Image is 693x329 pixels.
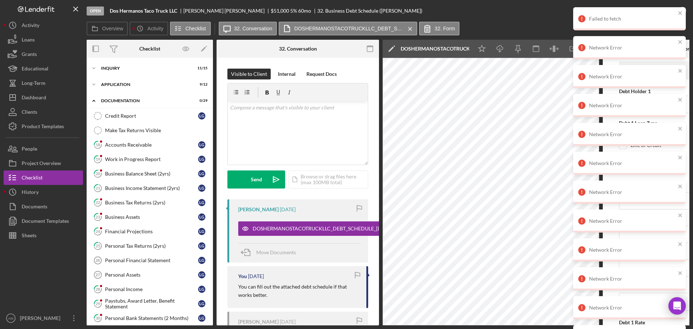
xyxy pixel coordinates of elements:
[589,103,676,108] div: Network Error
[105,315,198,321] div: Personal Bank Statements (2 Months)
[271,8,289,14] span: $51,000
[105,257,198,263] div: Personal Financial Statement
[105,229,198,234] div: Financial Projections
[678,39,683,46] button: close
[105,200,198,205] div: Business Tax Returns (2yrs)
[105,243,198,249] div: Personal Tax Returns (2yrs)
[631,4,689,18] button: Mark Complete
[589,305,676,311] div: Network Error
[198,286,205,293] div: L G
[678,212,683,219] button: close
[219,22,277,35] button: 32. Conversation
[90,224,209,239] a: 24Financial ProjectionsLG
[96,200,100,205] tspan: 22
[274,69,299,79] button: Internal
[227,69,271,79] button: Visible to Client
[90,109,209,123] a: Credit ReportLG
[105,214,198,220] div: Business Assets
[96,316,100,320] tspan: 30
[101,99,189,103] div: Documentation
[306,69,337,79] div: Request Docs
[96,301,100,306] tspan: 29
[4,228,83,243] a: Sheets
[279,22,417,35] button: DOSHERMANOSTACOTRUCKLLC_DEBT_SCHEDULE_[DATE].pdf
[4,311,83,325] button: AM[PERSON_NAME]
[198,228,205,235] div: L G
[22,90,46,107] div: Dashboard
[4,142,83,156] button: People
[110,8,177,14] b: Dos Hermanos Taco Truck LLC
[96,215,100,219] tspan: 23
[130,22,168,35] button: Activity
[4,156,83,170] a: Project Overview
[238,319,279,325] div: [PERSON_NAME]
[4,105,83,119] button: Clients
[198,213,205,221] div: L G
[589,218,676,224] div: Network Error
[198,257,205,264] div: L G
[22,142,37,158] div: People
[96,157,100,161] tspan: 19
[419,22,459,35] button: 32. Form
[198,199,205,206] div: L G
[678,97,683,104] button: close
[90,282,209,296] a: 28Personal IncomeLG
[4,119,83,134] button: Product Templates
[668,297,686,315] div: Open Intercom Messenger
[22,228,36,244] div: Sheets
[251,170,262,189] div: Send
[280,319,296,325] time: 2025-09-12 14:40
[105,272,198,278] div: Personal Assets
[678,10,683,17] button: close
[589,189,676,195] div: Network Error
[256,249,296,255] span: Move Documents
[22,105,37,121] div: Clients
[589,45,676,51] div: Network Error
[90,166,209,181] a: 20Business Balance Sheet (2yrs)LG
[90,152,209,166] a: 19Work in Progress ReportLG
[678,183,683,190] button: close
[234,26,273,31] label: 32. Conversation
[198,156,205,163] div: L G
[198,170,205,177] div: L G
[90,311,209,325] a: 30Personal Bank Statements (2 Months)LG
[183,8,271,14] div: [PERSON_NAME] [PERSON_NAME]
[139,46,160,52] div: Checklist
[401,46,469,52] div: DOSHERMANOSTACOTRUCKLLC_DEBT_SCHEDULE_[DATE].pdf
[22,185,39,201] div: History
[87,7,104,16] div: Open
[105,298,198,309] div: Paystubs, Award Letter, Benefit Statement
[198,185,205,192] div: L G
[102,26,123,31] label: Overview
[198,271,205,278] div: L G
[4,33,83,47] a: Loans
[4,185,83,199] a: History
[90,239,209,253] a: 25Personal Tax Returns (2yrs)LG
[105,142,198,148] div: Accounts Receivable
[298,8,311,14] div: 60 mo
[90,296,209,311] a: 29Paystubs, Award Letter, Benefit StatementLG
[105,156,198,162] div: Work in Progress Report
[678,68,683,75] button: close
[238,273,247,279] div: You
[238,221,419,236] button: DOSHERMANOSTACOTRUCKLLC_DEBT_SCHEDULE_[DATE].pdf
[248,273,264,279] time: 2025-09-16 14:32
[4,214,83,228] button: Document Templates
[231,69,267,79] div: Visible to Client
[589,16,676,22] div: Failed to fetch
[90,210,209,224] a: 23Business AssetsLG
[589,74,676,79] div: Network Error
[279,46,317,52] div: 32. Conversation
[195,66,208,70] div: 11 / 15
[90,123,209,138] a: Make Tax Returns Visible
[4,170,83,185] button: Checklist
[303,69,340,79] button: Request Docs
[105,286,198,292] div: Personal Income
[22,156,61,172] div: Project Overview
[227,170,285,189] button: Send
[96,186,100,190] tspan: 21
[4,90,83,105] button: Dashboard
